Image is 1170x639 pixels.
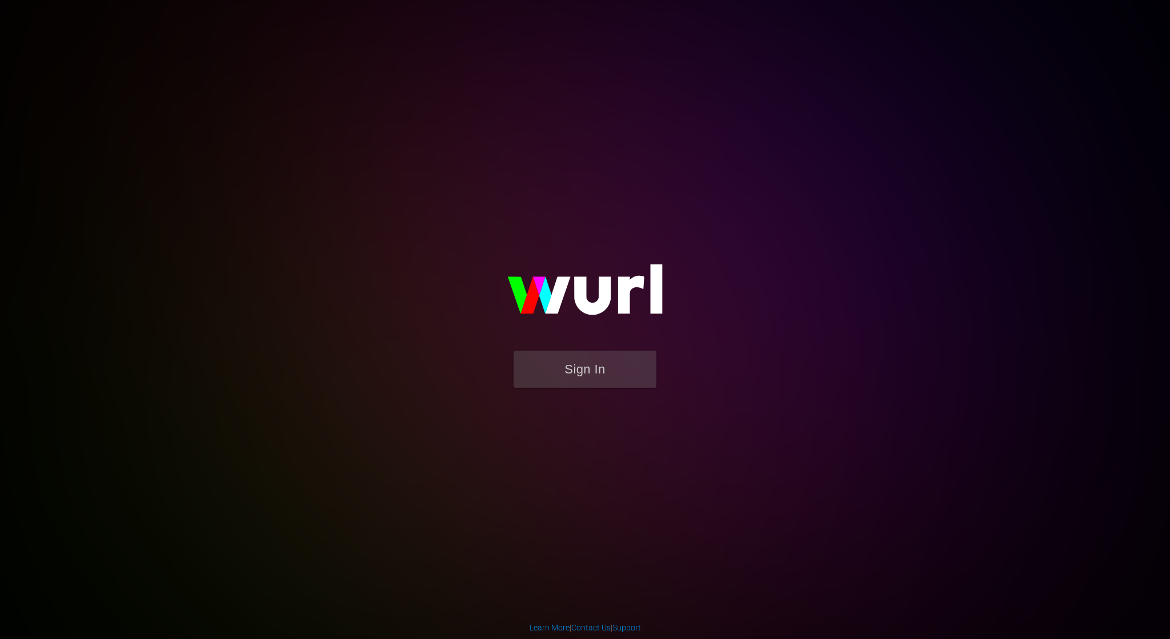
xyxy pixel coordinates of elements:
button: Sign In [514,351,656,388]
a: Contact Us [571,623,611,632]
a: Support [612,623,641,632]
img: wurl-logo-on-black-223613ac3d8ba8fe6dc639794a292ebdb59501304c7dfd60c99c58986ef67473.svg [471,240,699,351]
a: Learn More [530,623,570,632]
div: | | [530,622,641,633]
